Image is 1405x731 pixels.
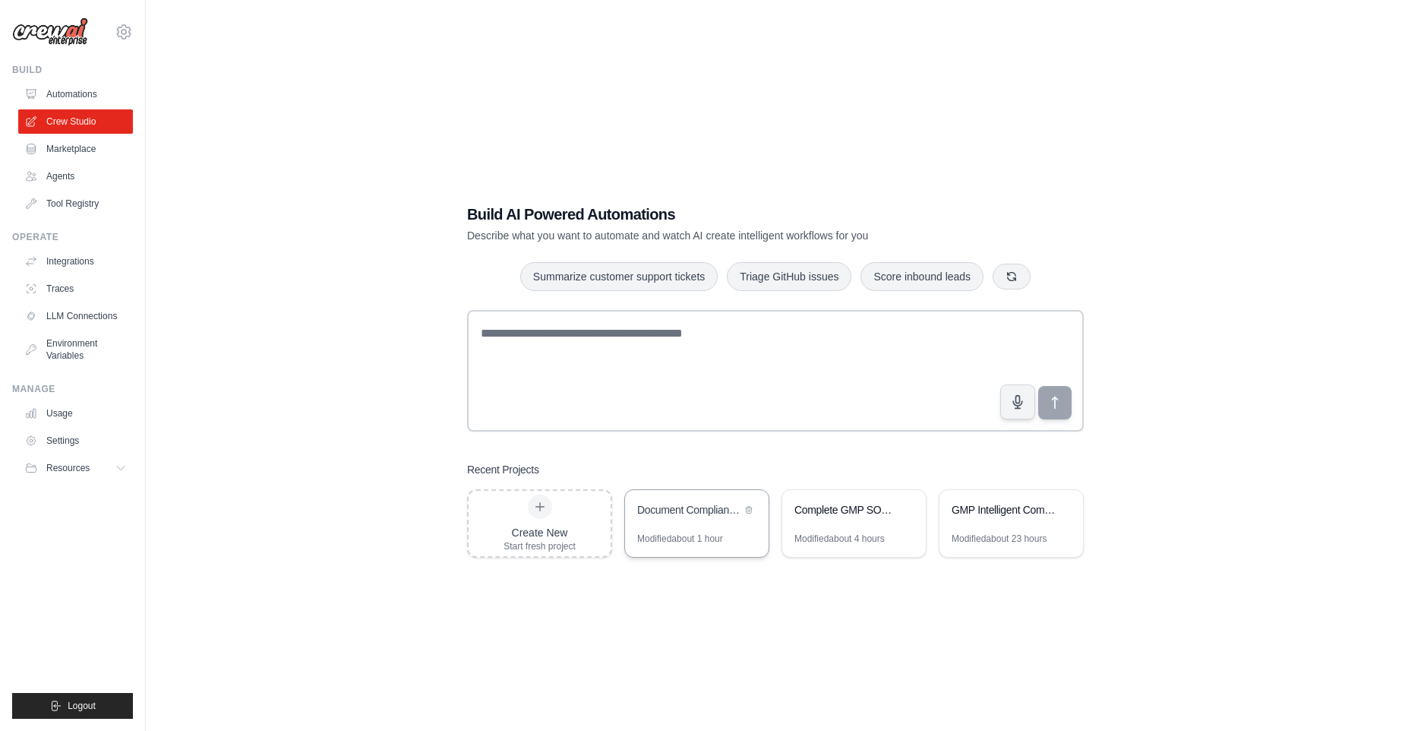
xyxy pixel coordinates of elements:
[952,533,1047,545] div: Modified about 23 hours
[68,700,96,712] span: Logout
[18,164,133,188] a: Agents
[12,64,133,76] div: Build
[467,462,539,477] h3: Recent Projects
[467,204,977,225] h1: Build AI Powered Automations
[12,693,133,719] button: Logout
[18,109,133,134] a: Crew Studio
[18,401,133,426] a: Usage
[12,383,133,395] div: Manage
[18,304,133,328] a: LLM Connections
[520,262,718,291] button: Summarize customer support tickets
[741,502,756,517] button: Delete project
[18,331,133,368] a: Environment Variables
[504,540,576,552] div: Start fresh project
[18,249,133,274] a: Integrations
[18,137,133,161] a: Marketplace
[12,17,88,46] img: Logo
[860,262,983,291] button: Score inbound leads
[794,502,898,517] div: Complete GMP SOP System with PDF Output
[18,456,133,480] button: Resources
[993,264,1031,290] button: Get new suggestions
[18,277,133,301] a: Traces
[637,502,741,517] div: Document Compliance Gap Analysis & Update
[504,525,576,540] div: Create New
[12,231,133,243] div: Operate
[952,502,1056,517] div: GMP Intelligent Compliance System
[1329,658,1405,731] iframe: Chat Widget
[727,262,851,291] button: Triage GitHub issues
[18,82,133,106] a: Automations
[637,533,723,545] div: Modified about 1 hour
[467,228,977,243] p: Describe what you want to automate and watch AI create intelligent workflows for you
[46,462,90,474] span: Resources
[794,533,885,545] div: Modified about 4 hours
[1000,384,1035,419] button: Click to speak your automation idea
[18,429,133,453] a: Settings
[18,191,133,216] a: Tool Registry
